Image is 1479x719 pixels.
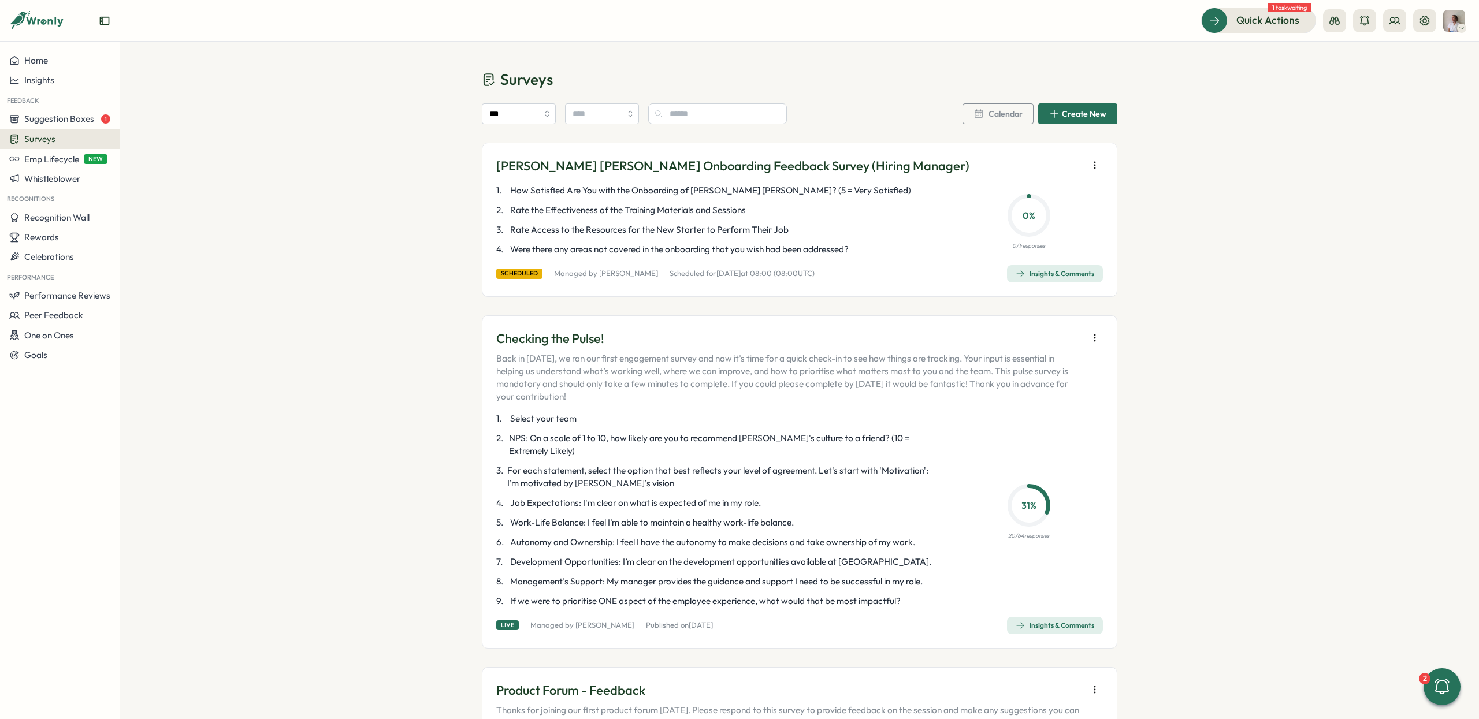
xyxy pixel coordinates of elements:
span: [DATE] [716,269,741,278]
span: 4 . [496,497,508,509]
div: 2 [1419,673,1430,684]
span: 3 . [496,223,508,236]
span: Job Expectations: I'm clear on what is expected of me in my role. [510,497,761,509]
span: NEW [84,154,107,164]
p: Product Forum - Feedback [496,681,1082,699]
span: If we were to prioritise ONE aspect of the employee experience, what would that be most impactful? [510,595,901,608]
span: Rewards [24,232,59,243]
span: Whistleblower [24,173,80,184]
div: scheduled [496,269,542,278]
span: 4 . [496,243,508,256]
span: Home [24,55,48,66]
p: 20 / 64 responses [1008,531,1049,541]
span: Were there any areas not covered in the onboarding that you wish had been addressed? [510,243,849,256]
a: [PERSON_NAME] [599,269,658,278]
a: [PERSON_NAME] [575,620,634,629]
span: 2 . [496,432,507,457]
span: Celebrations [24,251,74,262]
span: Select your team [510,412,577,425]
span: Peer Feedback [24,310,83,321]
img: Alejandra Catania [1443,10,1465,32]
p: Back in [DATE], we ran our first engagement survey and now it’s time for a quick check-in to see ... [496,352,1082,403]
span: Suggestion Boxes [24,113,94,124]
span: 1 . [496,184,508,197]
p: Scheduled for at [670,269,815,279]
span: How Satisfied Are You with the Onboarding of [PERSON_NAME] [PERSON_NAME]? (5 = Very Satisfied) [510,184,911,197]
p: Managed by [530,620,634,631]
span: 1 [101,114,110,124]
span: Surveys [500,69,553,90]
span: Recognition Wall [24,212,90,223]
span: Performance Reviews [24,290,110,301]
span: 8 . [496,575,508,588]
span: 6 . [496,536,508,549]
span: 08:00 [750,269,772,278]
span: Rate Access to the Resources for the New Starter to Perform Their Job [510,223,789,236]
span: Surveys [24,133,55,144]
span: Work-Life Balance: I feel I’m able to maintain a healthy work-life balance. [510,516,794,529]
span: NPS: On a scale of 1 to 10, how likely are you to recommend [PERSON_NAME]'s culture to a friend? ... [509,432,941,457]
button: 2 [1424,668,1461,705]
p: Managed by [554,269,658,279]
div: Insights & Comments [1016,621,1094,630]
p: Published on [646,620,713,631]
button: Quick Actions [1201,8,1316,33]
span: Calendar [989,110,1023,118]
span: 5 . [496,516,508,529]
button: Expand sidebar [99,15,110,27]
span: 1 . [496,412,508,425]
p: 31 % [1011,498,1047,513]
span: Emp Lifecycle [24,154,79,165]
span: Insights [24,74,54,85]
span: Quick Actions [1236,13,1299,28]
button: Calendar [963,103,1034,124]
button: Insights & Comments [1007,265,1103,282]
span: 9 . [496,595,508,608]
span: Goals [24,349,47,360]
p: Checking the Pulse! [496,330,1082,348]
span: For each statement, select the option that best reflects your level of agreement. Let's start wit... [507,464,941,490]
span: Create New [1062,110,1106,118]
span: 2 . [496,204,508,217]
span: Autonomy and Ownership: I feel I have the autonomy to make decisions and take ownership of my work. [510,536,915,549]
button: Insights & Comments [1007,617,1103,634]
p: [PERSON_NAME] [PERSON_NAME] Onboarding Feedback Survey (Hiring Manager) [496,157,969,175]
span: One on Ones [24,330,74,341]
span: 3 . [496,464,505,490]
p: 0 / 1 responses [1012,241,1045,251]
span: Rate the Effectiveness of the Training Materials and Sessions [510,204,746,217]
span: Development Opportunities: I’m clear on the development opportunities available at [GEOGRAPHIC_DA... [510,556,931,568]
p: 0 % [1011,208,1047,223]
span: Management’s Support: My manager provides the guidance and support I need to be successful in my ... [510,575,923,588]
span: [DATE] [689,620,713,629]
span: 1 task waiting [1268,3,1311,12]
button: Create New [1038,103,1117,124]
div: Live [496,620,519,630]
span: ( 08:00 UTC) [774,269,815,278]
div: Insights & Comments [1016,269,1094,278]
span: 7 . [496,556,508,568]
